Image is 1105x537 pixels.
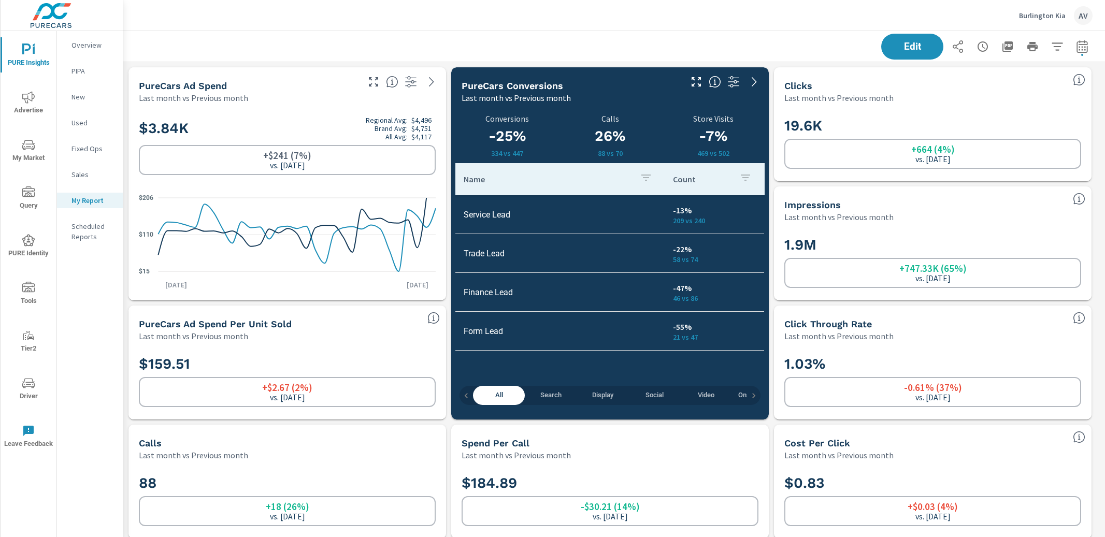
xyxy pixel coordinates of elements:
[911,144,955,154] h6: +664 (4%)
[462,114,552,123] p: Conversions
[673,216,756,225] p: 209 vs 240
[4,329,53,355] span: Tier2
[139,318,292,329] h5: PureCars Ad Spend Per Unit Sold
[1022,36,1043,57] button: Print Report
[673,321,756,333] p: -55%
[948,36,968,57] button: Share Report
[997,36,1018,57] button: "Export Report to PDF"
[71,169,114,180] p: Sales
[139,474,436,492] h2: 88
[4,91,53,117] span: Advertise
[57,167,123,182] div: Sales
[784,330,894,342] p: Last month vs Previous month
[4,234,53,259] span: PURE Identity
[139,355,436,373] h2: $159.51
[583,389,622,401] span: Display
[266,501,309,512] h6: +18 (26%)
[263,150,311,161] h6: +$241 (7%)
[57,63,123,79] div: PIPA
[71,66,114,76] p: PIPA
[1074,6,1093,25] div: AV
[673,174,731,184] p: Count
[411,116,432,124] p: $4,496
[915,393,951,402] p: vs. [DATE]
[411,124,432,133] p: $4,751
[4,139,53,164] span: My Market
[139,330,248,342] p: Last month vs Previous month
[581,501,640,512] h6: -$30.21 (14%)
[1073,431,1085,443] span: Average cost of each click. The calculation for this metric is: "Spend/Clicks". For example, if y...
[139,194,153,201] text: $206
[784,199,841,210] h5: Impressions
[375,124,408,133] p: Brand Avg:
[462,80,563,91] h5: PureCars Conversions
[673,294,756,302] p: 46 vs 86
[784,211,894,223] p: Last month vs Previous month
[908,501,958,512] h6: +$0.03 (4%)
[462,449,571,461] p: Last month vs Previous month
[635,389,674,401] span: Social
[673,204,756,216] p: -13%
[399,280,436,290] p: [DATE]
[904,382,962,393] h6: -0.61% (37%)
[784,355,1081,373] h2: 1.03%
[139,116,436,141] h2: $3.84K
[462,438,529,448] h5: Spend Per Call
[784,117,1081,135] h2: 19.6K
[784,318,872,329] h5: Click Through Rate
[464,174,632,184] p: Name
[4,43,53,69] span: PURE Insights
[673,255,756,264] p: 58 vs 74
[462,92,571,104] p: Last month vs Previous month
[1073,312,1085,324] span: Percentage of users who viewed your campaigns who clicked through to your website. For example, i...
[662,149,765,157] p: 469 vs 502
[738,389,779,401] span: Onsite Offers
[462,474,758,492] h2: $184.89
[899,263,967,273] h6: +747.33K (65%)
[455,201,665,228] td: Service Lead
[662,127,765,145] h3: -7%
[784,438,850,448] h5: Cost Per Click
[709,76,721,88] span: Understand conversion over the selected time range.
[57,115,123,130] div: Used
[139,231,153,238] text: $110
[262,382,312,393] h6: +$2.67 (2%)
[4,186,53,212] span: Query
[565,127,655,145] h3: 26%
[462,149,552,157] p: 334 vs 447
[479,389,519,401] span: All
[593,512,628,521] p: vs. [DATE]
[565,114,655,123] p: Calls
[455,279,665,306] td: Finance Lead
[139,449,248,461] p: Last month vs Previous month
[455,318,665,344] td: Form Lead
[746,74,763,90] a: See more details in report
[531,389,570,401] span: Search
[158,280,194,290] p: [DATE]
[139,438,162,448] h5: Calls
[1073,74,1085,86] span: The number of times an ad was clicked by a consumer. [Source: This data is provided by the advert...
[688,74,705,90] button: Make Fullscreen
[662,114,765,123] p: Store Visits
[411,133,432,141] p: $4,117
[71,118,114,128] p: Used
[1019,11,1066,20] p: Burlington Kia
[4,282,53,307] span: Tools
[784,449,894,461] p: Last month vs Previous month
[365,74,382,90] button: Make Fullscreen
[673,282,756,294] p: -47%
[57,37,123,53] div: Overview
[784,80,812,91] h5: Clicks
[784,236,1081,254] h2: 1.9M
[57,141,123,156] div: Fixed Ops
[784,92,894,104] p: Last month vs Previous month
[71,40,114,50] p: Overview
[4,377,53,402] span: Driver
[915,512,951,521] p: vs. [DATE]
[270,161,305,170] p: vs. [DATE]
[1072,36,1093,57] button: Select Date Range
[1047,36,1068,57] button: Apply Filters
[71,221,114,242] p: Scheduled Reports
[71,195,114,206] p: My Report
[892,42,933,51] span: Edit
